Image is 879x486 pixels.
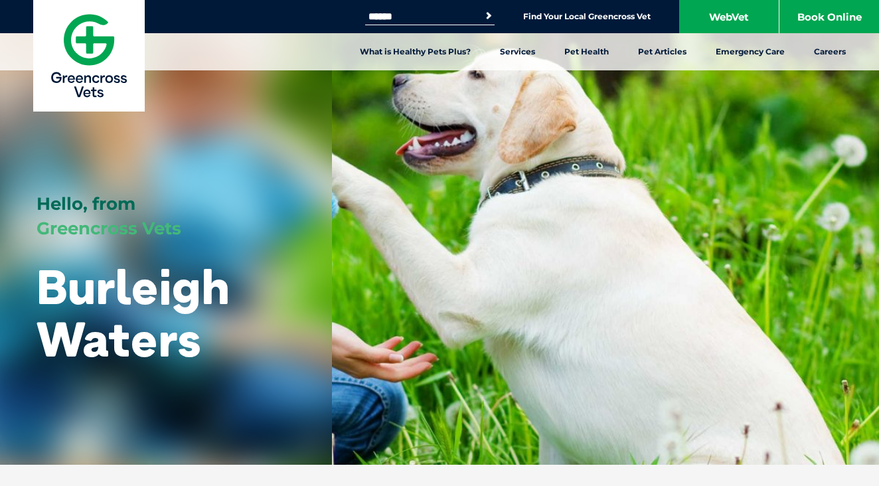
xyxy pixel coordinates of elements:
a: Careers [799,33,860,70]
span: Greencross Vets [37,218,181,239]
a: Pet Health [550,33,623,70]
button: Search [482,9,495,23]
h1: Burleigh Waters [37,260,295,365]
a: What is Healthy Pets Plus? [345,33,485,70]
a: Emergency Care [701,33,799,70]
a: Services [485,33,550,70]
a: Find Your Local Greencross Vet [523,11,651,22]
span: Hello, from [37,193,135,214]
a: Pet Articles [623,33,701,70]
